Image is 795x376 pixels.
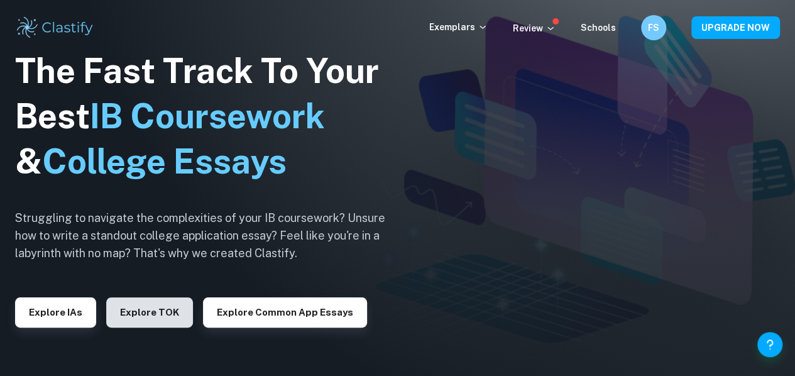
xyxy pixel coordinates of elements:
span: College Essays [42,141,287,181]
a: Explore IAs [15,306,96,318]
h6: FS [647,21,661,35]
button: FS [641,15,666,40]
a: Explore Common App essays [203,306,367,318]
button: Explore TOK [106,297,193,328]
button: Help and Feedback [757,332,782,357]
a: Explore TOK [106,306,193,318]
p: Review [513,21,556,35]
span: IB Coursework [90,96,325,136]
a: Schools [581,23,616,33]
button: UPGRADE NOW [691,16,780,39]
img: Clastify logo [15,15,95,40]
button: Explore Common App essays [203,297,367,328]
p: Exemplars [429,20,488,34]
h1: The Fast Track To Your Best & [15,48,405,184]
button: Explore IAs [15,297,96,328]
h6: Struggling to navigate the complexities of your IB coursework? Unsure how to write a standout col... [15,209,405,262]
